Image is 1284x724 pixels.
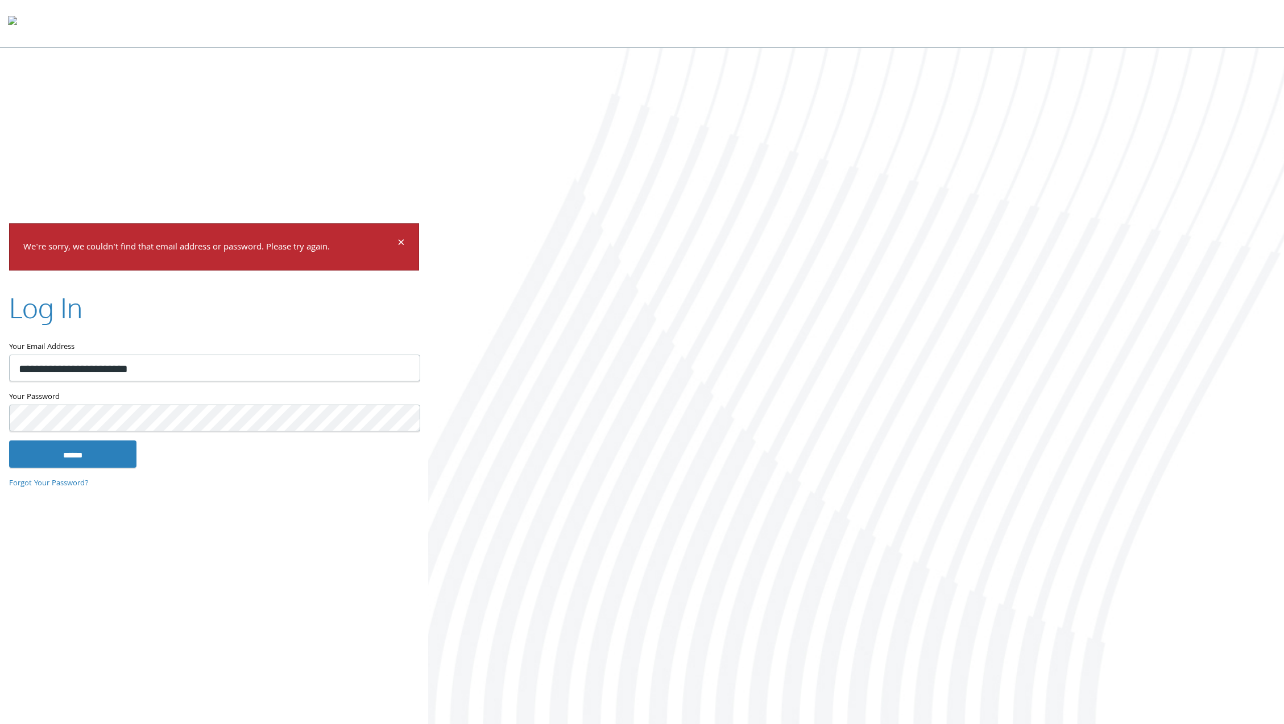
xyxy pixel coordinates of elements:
h2: Log In [9,289,82,327]
img: todyl-logo-dark.svg [8,12,17,35]
span: × [397,233,405,255]
button: Dismiss alert [397,238,405,251]
a: Forgot Your Password? [9,477,89,490]
p: We're sorry, we couldn't find that email address or password. Please try again. [23,240,396,256]
label: Your Password [9,390,419,405]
